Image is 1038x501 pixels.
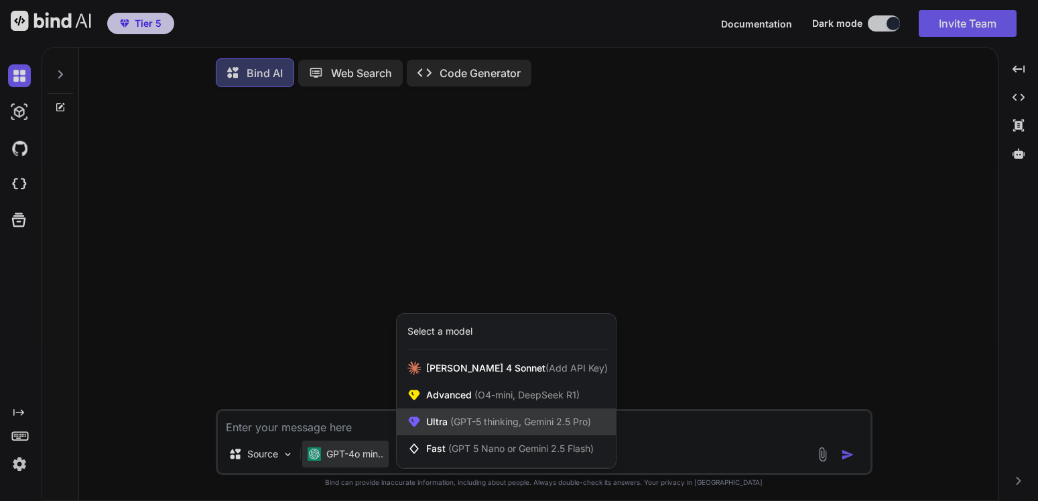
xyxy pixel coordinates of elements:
span: (GPT 5 Nano or Gemini 2.5 Flash) [448,443,594,454]
span: (Add API Key) [545,362,608,374]
span: [PERSON_NAME] 4 Sonnet [426,361,608,375]
span: Ultra [426,415,591,429]
div: Select a model [407,325,472,338]
span: Advanced [426,388,580,402]
span: Fast [426,442,594,455]
span: (O4-mini, DeepSeek R1) [472,389,580,400]
span: (GPT-5 thinking, Gemini 2.5 Pro) [448,416,591,427]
